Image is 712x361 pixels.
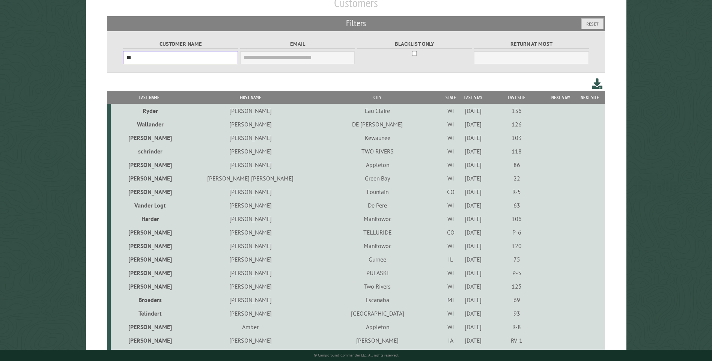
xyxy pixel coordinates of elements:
td: Eau Claire [313,104,442,117]
div: [DATE] [461,107,486,114]
td: 63 [487,199,546,212]
td: WI [442,280,459,293]
td: [PERSON_NAME] [188,104,313,117]
div: [DATE] [461,202,486,209]
td: Amber [188,320,313,334]
td: [PERSON_NAME] [188,199,313,212]
td: 69 [487,293,546,307]
td: [PERSON_NAME] [188,117,313,131]
td: 86 [487,158,546,171]
td: 106 [487,212,546,226]
td: 75 [487,253,546,266]
td: [PERSON_NAME] [111,185,188,199]
td: IL [442,253,459,266]
td: [PERSON_NAME] [111,131,188,144]
div: [DATE] [461,134,486,141]
td: Manitowoc [313,239,442,253]
small: © Campground Commander LLC. All rights reserved. [314,353,399,358]
div: [DATE] [461,215,486,223]
td: PULASKI [313,266,442,280]
td: CO [442,226,459,239]
td: Manitowoc [313,212,442,226]
td: [PERSON_NAME] [313,334,442,347]
td: [PERSON_NAME] [188,144,313,158]
td: R-8 [487,320,546,334]
div: [DATE] [461,310,486,317]
label: Blacklist only [357,40,472,48]
td: CO [442,185,459,199]
td: WI [442,212,459,226]
th: State [442,91,459,104]
td: Harder [111,212,188,226]
td: WI [442,347,459,361]
th: First Name [188,91,313,104]
button: Reset [581,18,604,29]
td: P-5 [487,266,546,280]
td: Fountain [313,185,442,199]
td: Ryder [111,104,188,117]
td: Telindert [111,307,188,320]
td: [PERSON_NAME] [188,253,313,266]
td: 126 [487,117,546,131]
div: [DATE] [461,161,486,168]
td: TELLURIDE [313,226,442,239]
label: Email [240,40,355,48]
td: WI [442,266,459,280]
th: Last Stay [459,91,487,104]
td: 118 [487,144,546,158]
td: [PERSON_NAME] [111,226,188,239]
td: green bay [313,347,442,361]
td: [PERSON_NAME] [188,347,313,361]
a: Download this customer list (.csv) [592,77,603,91]
td: 120 [487,239,546,253]
td: WI [442,131,459,144]
td: TWO RIVERS [313,144,442,158]
td: [PERSON_NAME] [111,171,188,185]
td: WI [442,320,459,334]
td: [PERSON_NAME] [111,334,188,347]
td: 136 [487,104,546,117]
td: [PERSON_NAME] [188,185,313,199]
td: Vander Logt [111,199,188,212]
td: IA [442,334,459,347]
td: WI [442,117,459,131]
td: MI [442,293,459,307]
td: [PERSON_NAME] [111,239,188,253]
td: Appleton [313,158,442,171]
td: [PERSON_NAME] [111,320,188,334]
td: Gurnee [313,253,442,266]
td: Broeders [111,293,188,307]
td: [PERSON_NAME] [188,293,313,307]
td: Green Bay [313,171,442,185]
td: P-1 [487,347,546,361]
td: [PERSON_NAME] [PERSON_NAME] [188,171,313,185]
td: WI [442,171,459,185]
div: [DATE] [461,337,486,344]
div: [DATE] [461,120,486,128]
td: WI [442,199,459,212]
td: 125 [487,280,546,293]
td: 93 [487,307,546,320]
td: Kewaunee [313,131,442,144]
td: WI [442,144,459,158]
td: WI [442,104,459,117]
td: [PERSON_NAME] [111,347,188,361]
td: [PERSON_NAME] [111,266,188,280]
th: Next Stay [546,91,575,104]
div: [DATE] [461,188,486,196]
div: [DATE] [461,283,486,290]
div: [DATE] [461,229,486,236]
td: [PERSON_NAME] [188,158,313,171]
td: WI [442,307,459,320]
th: Last Name [111,91,188,104]
td: Two Rivers [313,280,442,293]
th: City [313,91,442,104]
th: Next Site [575,91,605,104]
td: Wallander [111,117,188,131]
td: Escanaba [313,293,442,307]
div: [DATE] [461,296,486,304]
div: [DATE] [461,174,486,182]
td: [PERSON_NAME] [188,131,313,144]
div: [DATE] [461,256,486,263]
h2: Filters [107,16,605,30]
